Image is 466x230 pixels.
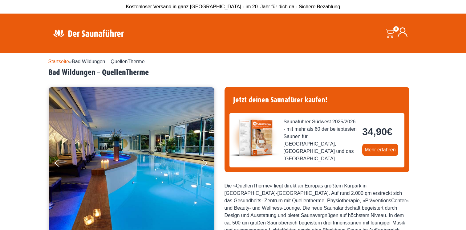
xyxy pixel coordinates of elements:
[48,59,69,64] a: Startseite
[201,157,217,172] button: Next
[393,26,399,32] span: 0
[362,144,398,156] a: Mehr erfahren
[48,68,418,77] h2: Bad Wildungen – QuellenTherme
[48,59,145,64] span: »
[229,113,279,162] img: der-saunafuehrer-2025-suedwest.jpg
[72,59,145,64] span: Bad Wildungen – QuellenTherme
[229,92,404,108] h4: Jetzt deinen Saunafürer kaufen!
[284,118,358,162] span: Saunaführer Südwest 2025/2026 - mit mehr als 60 der beliebtesten Saunen für [GEOGRAPHIC_DATA], [G...
[126,4,340,9] span: Kostenloser Versand in ganz [GEOGRAPHIC_DATA] - im 20. Jahr für dich da - Sichere Bezahlung
[387,126,392,137] span: €
[362,126,392,137] bdi: 34,90
[55,157,70,172] button: Previous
